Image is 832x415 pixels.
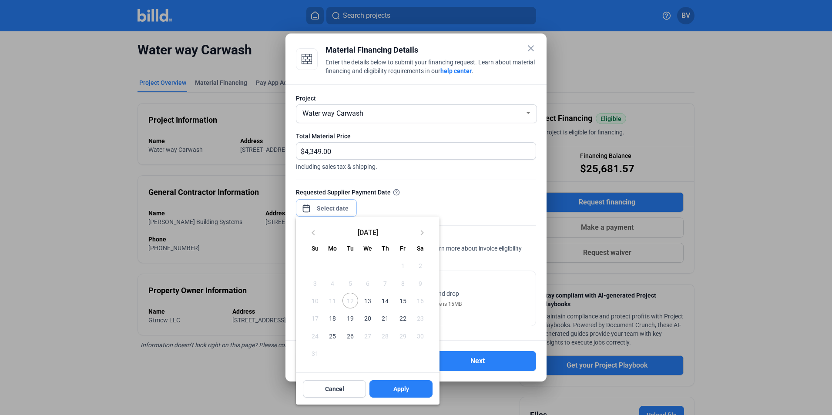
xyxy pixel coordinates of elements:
span: We [363,245,372,252]
mat-icon: keyboard_arrow_left [308,228,319,238]
span: 3 [307,275,323,291]
button: August 14, 2025 [376,292,394,309]
span: 24 [307,328,323,343]
span: 21 [377,310,393,326]
mat-icon: keyboard_arrow_right [417,228,427,238]
span: 18 [325,310,340,326]
span: 5 [342,275,358,291]
span: 30 [413,328,428,343]
span: 11 [325,293,340,308]
span: Su [312,245,319,252]
span: 9 [413,275,428,291]
button: August 13, 2025 [359,292,376,309]
button: August 25, 2025 [324,327,341,344]
button: Cancel [303,380,366,398]
span: 12 [342,293,358,308]
button: August 30, 2025 [412,327,429,344]
span: Cancel [325,385,344,393]
button: August 26, 2025 [342,327,359,344]
button: August 1, 2025 [394,257,411,274]
button: August 4, 2025 [324,274,341,292]
span: Mo [328,245,337,252]
button: August 8, 2025 [394,274,411,292]
span: 2 [413,258,428,273]
span: 6 [360,275,376,291]
button: August 17, 2025 [306,309,324,327]
span: 20 [360,310,376,326]
button: August 9, 2025 [412,274,429,292]
span: 31 [307,345,323,361]
span: Fr [400,245,406,252]
button: August 27, 2025 [359,327,376,344]
button: Apply [369,380,433,398]
span: 25 [325,328,340,343]
span: 23 [413,310,428,326]
span: Sa [417,245,424,252]
button: August 29, 2025 [394,327,411,344]
span: 14 [377,293,393,308]
button: August 10, 2025 [306,292,324,309]
button: August 12, 2025 [342,292,359,309]
span: 15 [395,293,410,308]
button: August 2, 2025 [412,257,429,274]
button: August 22, 2025 [394,309,411,327]
button: August 15, 2025 [394,292,411,309]
button: August 24, 2025 [306,327,324,344]
button: August 20, 2025 [359,309,376,327]
span: 17 [307,310,323,326]
span: 1 [395,258,410,273]
span: [DATE] [322,228,413,235]
span: 10 [307,293,323,308]
button: August 28, 2025 [376,327,394,344]
button: August 31, 2025 [306,345,324,362]
button: August 23, 2025 [412,309,429,327]
span: 16 [413,293,428,308]
span: 28 [377,328,393,343]
span: 26 [342,328,358,343]
span: Tu [347,245,354,252]
button: August 11, 2025 [324,292,341,309]
button: August 6, 2025 [359,274,376,292]
span: 13 [360,293,376,308]
button: August 7, 2025 [376,274,394,292]
span: 19 [342,310,358,326]
span: 29 [395,328,410,343]
button: August 5, 2025 [342,274,359,292]
button: August 3, 2025 [306,274,324,292]
button: August 19, 2025 [342,309,359,327]
td: AUG [306,257,394,274]
span: Th [382,245,389,252]
span: Apply [393,385,409,393]
span: 7 [377,275,393,291]
span: 4 [325,275,340,291]
button: August 21, 2025 [376,309,394,327]
span: 27 [360,328,376,343]
span: 8 [395,275,410,291]
button: August 16, 2025 [412,292,429,309]
button: August 18, 2025 [324,309,341,327]
span: 22 [395,310,410,326]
